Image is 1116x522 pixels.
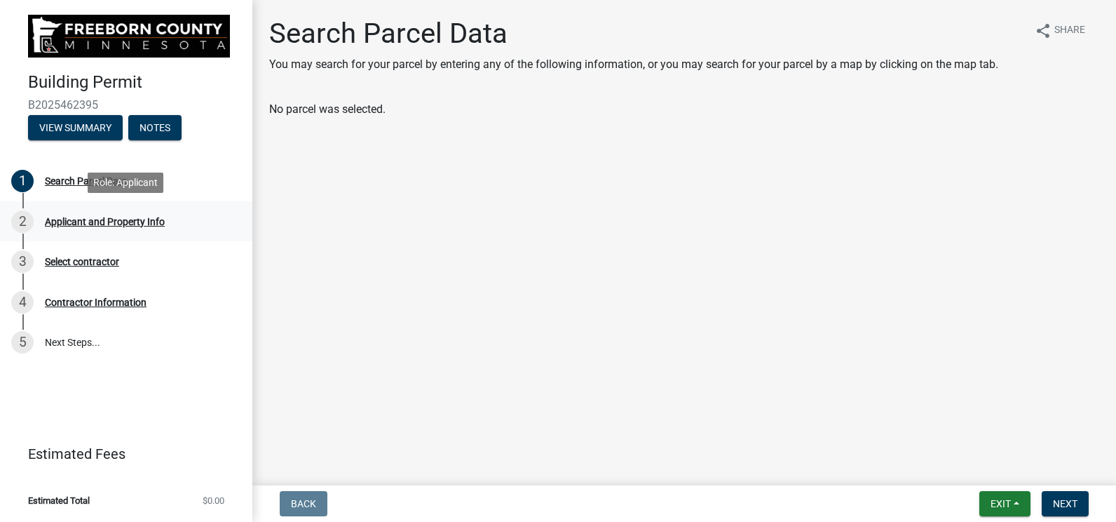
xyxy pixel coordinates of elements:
[11,291,34,314] div: 4
[269,17,998,51] h1: Search Parcel Data
[28,15,230,58] img: Freeborn County, Minnesota
[128,115,182,140] button: Notes
[1053,498,1077,509] span: Next
[45,217,165,227] div: Applicant and Property Info
[11,170,34,192] div: 1
[28,496,90,505] span: Estimated Total
[28,123,123,134] wm-modal-confirm: Summary
[1042,491,1089,516] button: Next
[991,498,1011,509] span: Exit
[45,297,147,307] div: Contractor Information
[269,101,1099,118] p: No parcel was selected.
[1023,17,1096,44] button: shareShare
[45,257,119,267] div: Select contractor
[11,250,34,273] div: 3
[128,123,182,134] wm-modal-confirm: Notes
[1035,22,1052,39] i: share
[269,56,998,73] p: You may search for your parcel by entering any of the following information, or you may search fo...
[28,98,224,112] span: B2025462395
[28,72,241,93] h4: Building Permit
[88,173,163,193] div: Role: Applicant
[45,176,128,186] div: Search Parcel Data
[203,496,224,505] span: $0.00
[979,491,1030,516] button: Exit
[11,440,230,468] a: Estimated Fees
[11,331,34,354] div: 5
[280,491,327,516] button: Back
[11,210,34,233] div: 2
[291,498,316,509] span: Back
[28,115,123,140] button: View Summary
[1054,22,1085,39] span: Share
